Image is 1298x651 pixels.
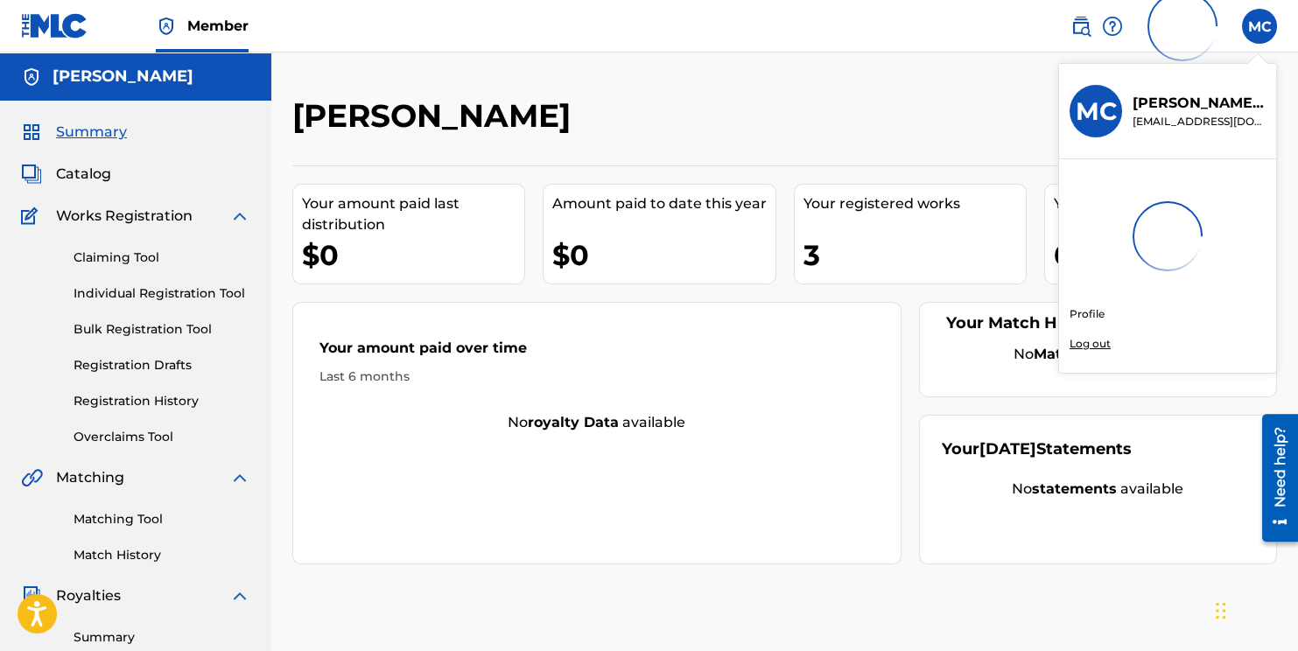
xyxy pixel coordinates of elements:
img: MLC Logo [21,13,88,38]
div: No available [293,412,901,433]
img: Matching [21,467,43,488]
strong: statements [1032,480,1117,497]
a: Registration History [74,392,250,410]
span: Summary [56,122,127,143]
a: Bulk Registration Tool [74,320,250,339]
span: Works Registration [56,206,193,227]
span: MC [1248,17,1272,38]
div: 0 [1054,235,1276,275]
span: Catalog [56,164,111,185]
div: No available [942,479,1254,500]
div: Your amount paid last distribution [302,193,524,235]
span: Member [187,16,249,36]
p: Log out [1070,336,1111,352]
span: [DATE] [979,439,1036,458]
p: Matthew Cox [1133,93,1266,114]
img: preloader [1130,199,1205,274]
div: No available [964,344,1254,365]
div: 3 [803,235,1026,275]
div: Help [1102,9,1123,44]
a: Individual Registration Tool [74,284,250,303]
div: Your amount paid over time [319,338,874,367]
img: help [1102,16,1123,37]
a: Public Search [1070,9,1091,44]
a: Claiming Tool [74,248,250,267]
div: Last 6 months [319,367,874,386]
div: Your Match History [942,311,1254,335]
img: Top Rightsholder [156,16,177,37]
strong: Match History [1034,346,1137,362]
img: Summary [21,122,42,143]
a: Profile [1070,306,1105,322]
img: Accounts [21,66,42,87]
iframe: Chat Widget [1210,567,1298,651]
h5: Matthew Cox [53,66,193,87]
div: User Menu [1242,9,1277,44]
h3: MC [1076,96,1117,127]
img: expand [229,467,250,488]
h2: [PERSON_NAME] [292,96,579,136]
div: Amount paid to date this year [552,193,775,214]
p: crisistypebeats@gmail.com [1133,114,1266,129]
a: Overclaims Tool [74,428,250,446]
div: Your pending works [1054,193,1276,214]
div: Drag [1216,584,1226,637]
span: Matching [56,467,124,488]
strong: royalty data [528,414,619,430]
div: Your Statements [942,437,1132,461]
div: Your registered works [803,193,1026,214]
a: Summary [74,628,250,647]
a: Matching Tool [74,510,250,528]
a: CatalogCatalog [21,164,111,185]
a: Match History [74,546,250,564]
iframe: Resource Center [1249,408,1298,549]
a: SummarySummary [21,122,127,143]
img: expand [229,585,250,606]
div: $0 [552,235,775,275]
img: search [1070,16,1091,37]
span: Royalties [56,585,121,606]
a: Registration Drafts [74,356,250,374]
img: expand [229,206,250,227]
img: Works Registration [21,206,44,227]
div: $0 [302,235,524,275]
img: Catalog [21,164,42,185]
img: Royalties [21,585,42,606]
